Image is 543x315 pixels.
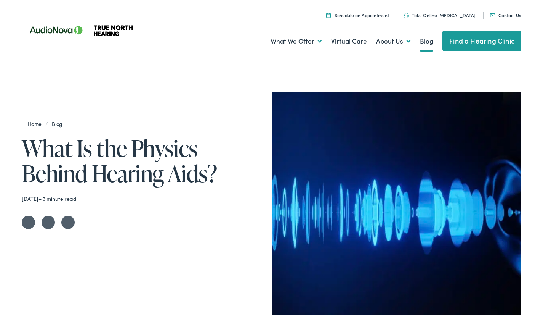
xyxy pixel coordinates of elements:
[42,216,55,229] a: Share on Facebook
[490,13,495,17] img: Mail icon in color code ffb348, used for communication purposes
[404,13,409,18] img: Headphones icon in color code ffb348
[442,31,521,51] a: Find a Hearing Clinic
[326,13,331,18] img: Icon symbolizing a calendar in color code ffb348
[404,12,476,18] a: Take Online [MEDICAL_DATA]
[61,216,75,229] a: Share on LinkedIn
[22,136,251,186] h1: What Is the Physics Behind Hearing Aids?
[376,27,411,55] a: About Us
[490,12,521,18] a: Contact Us
[27,120,66,128] span: /
[48,120,66,128] a: Blog
[331,27,367,55] a: Virtual Care
[22,216,35,229] a: Share on Twitter
[271,27,322,55] a: What We Offer
[22,195,251,202] div: – 3 minute read
[22,195,38,202] time: [DATE]
[420,27,433,55] a: Blog
[27,120,45,128] a: Home
[326,12,389,18] a: Schedule an Appointment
